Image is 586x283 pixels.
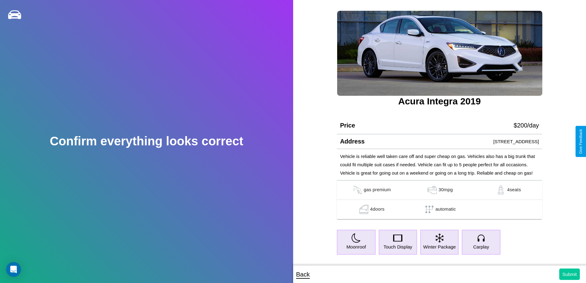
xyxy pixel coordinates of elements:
[370,205,385,214] p: 4 doors
[384,243,412,251] p: Touch Display
[337,180,542,219] table: simple table
[438,185,453,195] p: 30 mpg
[364,185,391,195] p: gas premium
[423,243,456,251] p: Winter Package
[473,243,489,251] p: Carplay
[514,120,539,131] p: $ 200 /day
[358,205,370,214] img: gas
[296,269,310,280] p: Back
[436,205,456,214] p: automatic
[495,185,507,195] img: gas
[340,122,355,129] h4: Price
[426,185,438,195] img: gas
[6,262,21,277] div: Open Intercom Messenger
[493,137,539,146] p: [STREET_ADDRESS]
[50,134,243,148] h2: Confirm everything looks correct
[579,129,583,154] div: Give Feedback
[340,138,365,145] h4: Address
[340,152,539,177] p: Vehicle is reliable well taken care off and super cheap on gas. Vehicles also has a big trunk tha...
[337,96,542,107] h3: Acura Integra 2019
[351,185,364,195] img: gas
[346,243,366,251] p: Moonroof
[559,269,580,280] button: Submit
[507,185,521,195] p: 4 seats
